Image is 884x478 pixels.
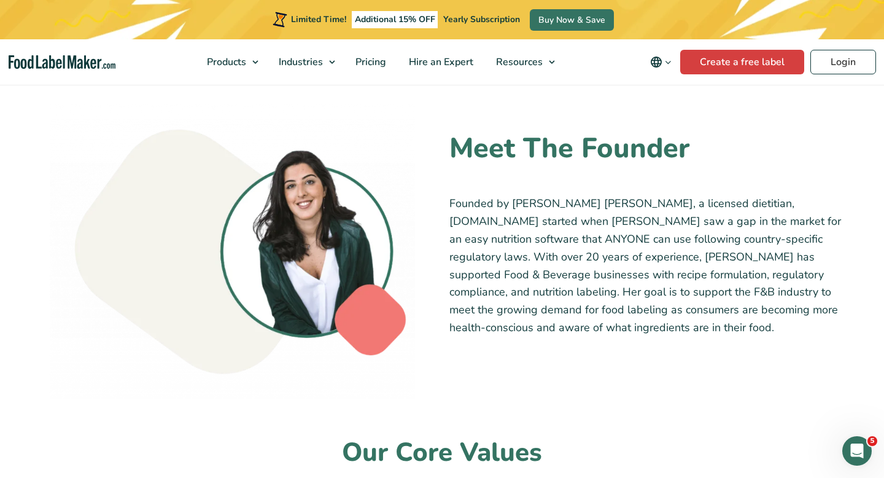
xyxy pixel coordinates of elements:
a: Pricing [344,39,395,85]
a: Login [810,50,876,74]
h2: Our Core Values [40,436,844,470]
a: Hire an Expert [398,39,482,85]
button: Change language [642,50,680,74]
h2: Meet The Founder [449,132,764,165]
p: Founded by [PERSON_NAME] [PERSON_NAME], a licensed dietitian, [DOMAIN_NAME] started when [PERSON_... [449,195,844,336]
span: 5 [867,436,877,446]
a: Resources [485,39,561,85]
span: Products [203,55,247,69]
iframe: Intercom live chat [842,436,872,466]
span: Limited Time! [291,14,346,25]
a: Buy Now & Save [530,9,614,31]
a: Industries [268,39,341,85]
span: Pricing [352,55,387,69]
a: Food Label Maker homepage [9,55,115,69]
span: Yearly Subscription [443,14,520,25]
span: Additional 15% OFF [352,11,438,28]
a: Create a free label [680,50,804,74]
span: Industries [275,55,324,69]
a: Products [196,39,265,85]
span: Hire an Expert [405,55,475,69]
img: A grey background has a cream colored rectangle in the center. A blue and white circle is display... [50,104,415,399]
span: Resources [492,55,544,69]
